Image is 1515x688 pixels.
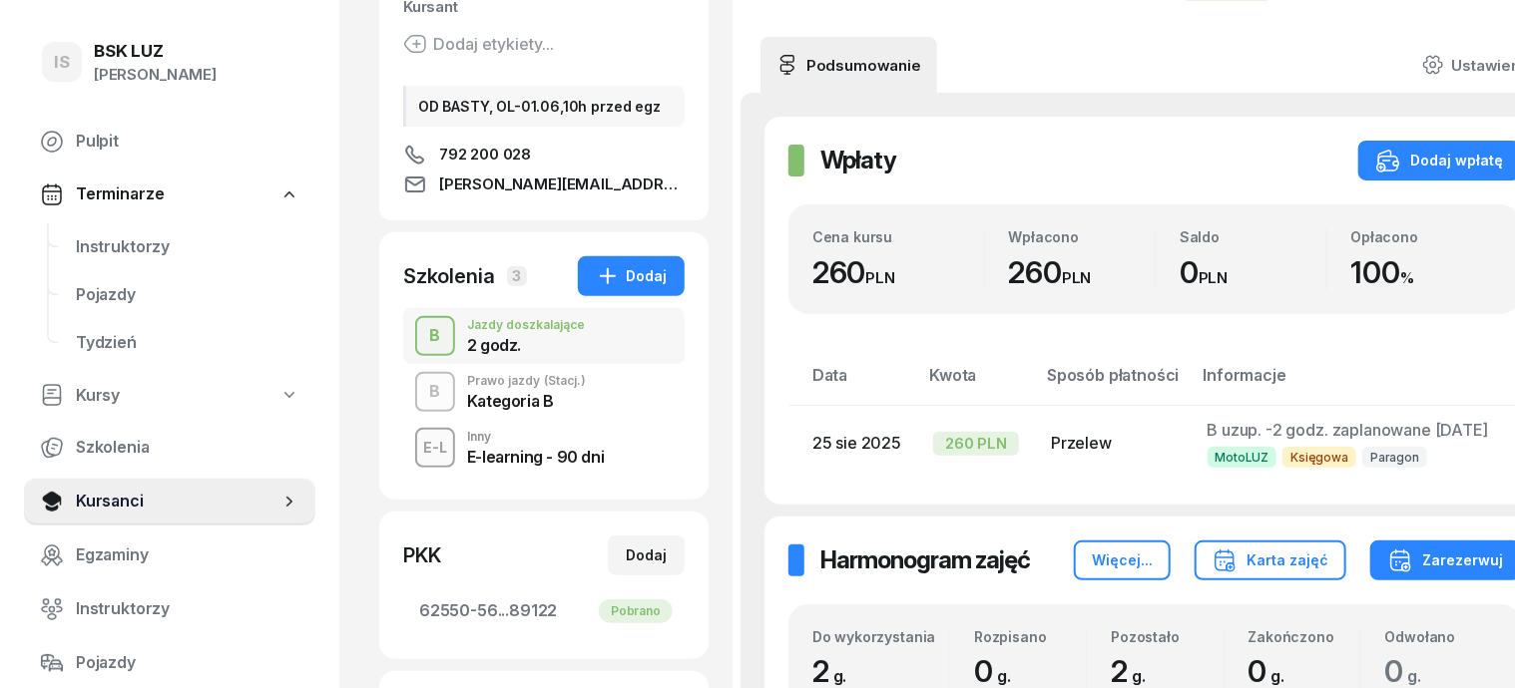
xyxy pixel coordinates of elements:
[24,424,315,472] a: Szkolenia
[403,364,685,420] button: BPrawo jazdy(Stacj.)Kategoria B
[24,531,315,579] a: Egzaminy
[76,489,279,515] span: Kursanci
[60,271,315,319] a: Pojazdy
[24,639,315,687] a: Pojazdy
[76,596,299,622] span: Instruktorzy
[820,145,896,176] h2: Wpłaty
[76,282,299,308] span: Pojazdy
[60,319,315,367] a: Tydzień
[439,143,531,167] span: 792 200 028
[76,330,299,356] span: Tydzień
[76,234,299,260] span: Instruktorzy
[415,428,455,468] button: E-L
[403,32,554,56] button: Dodaj etykiety...
[866,268,896,287] small: PLN
[812,433,901,453] span: 25 sie 2025
[415,372,455,412] button: B
[760,37,937,93] a: Podsumowanie
[599,599,673,623] div: Pobrano
[415,435,455,460] div: E-L
[403,172,685,196] a: [PERSON_NAME][EMAIL_ADDRESS][DOMAIN_NAME]
[1035,362,1191,405] th: Sposób płatności
[974,628,1086,645] div: Rozpisano
[467,337,585,353] div: 2 godz.
[403,587,685,635] a: 62550-56...89122Pobrano
[94,43,217,60] div: BSK LUZ
[1180,228,1326,245] div: Saldo
[467,393,586,409] div: Kategoria B
[467,431,604,443] div: Inny
[467,319,585,331] div: Jazdy doszkalające
[76,181,164,207] span: Terminarze
[1388,548,1503,572] div: Zarezerwuj
[76,650,299,676] span: Pojazdy
[1408,666,1422,686] small: g.
[1195,540,1346,580] button: Karta zajęć
[76,435,299,461] span: Szkolenia
[422,375,449,409] div: B
[54,54,70,71] span: IS
[1009,228,1156,245] div: Wpłacono
[997,666,1011,686] small: g.
[60,223,315,271] a: Instruktorzy
[1062,268,1092,287] small: PLN
[1192,362,1504,405] th: Informacje
[1400,268,1414,287] small: %
[1111,628,1223,645] div: Pozostało
[1351,254,1498,291] div: 100
[1092,548,1153,572] div: Więcej...
[76,542,299,568] span: Egzaminy
[94,62,217,88] div: [PERSON_NAME]
[1199,268,1229,287] small: PLN
[403,143,685,167] a: 792 200 028
[403,541,441,569] div: PKK
[626,543,667,567] div: Dodaj
[419,598,669,624] span: 62550-56...89122
[1132,666,1146,686] small: g.
[1208,420,1488,440] span: B uzup. -2 godz. zaplanowane [DATE]
[403,86,685,127] div: OD BASTY, OL-01.06,10h przed egz
[467,375,586,387] div: Prawo jazdy
[1249,628,1360,645] div: Zakończono
[415,316,455,356] button: B
[1208,447,1277,468] span: MotoLUZ
[917,362,1035,405] th: Kwota
[608,535,685,575] button: Dodaj
[1051,431,1175,457] div: Przelew
[467,449,604,465] div: E-learning - 90 dni
[24,478,315,525] a: Kursanci
[812,628,949,645] div: Do wykorzystania
[76,383,120,409] span: Kursy
[422,319,449,353] div: B
[24,585,315,633] a: Instruktorzy
[1270,666,1284,686] small: g.
[1376,149,1503,172] div: Dodaj wpłatę
[439,172,685,196] span: [PERSON_NAME][EMAIL_ADDRESS][DOMAIN_NAME]
[1074,540,1171,580] button: Więcej...
[403,308,685,364] button: BJazdy doszkalające2 godz.
[788,362,917,405] th: Data
[1351,228,1498,245] div: Opłacono
[507,266,527,286] span: 3
[403,420,685,476] button: E-LInnyE-learning - 90 dni
[1362,447,1427,468] span: Paragon
[24,373,315,419] a: Kursy
[24,172,315,217] a: Terminarze
[1180,254,1326,291] div: 0
[812,228,984,245] div: Cena kursu
[1385,628,1497,645] div: Odwołano
[1009,254,1156,291] div: 260
[933,432,1019,456] div: 260 PLN
[833,666,847,686] small: g.
[24,118,315,166] a: Pulpit
[596,264,667,288] div: Dodaj
[76,129,299,155] span: Pulpit
[544,375,586,387] span: (Stacj.)
[1213,548,1328,572] div: Karta zajęć
[403,262,495,290] div: Szkolenia
[1282,447,1356,468] span: Księgowa
[812,254,984,291] div: 260
[820,544,1030,576] h2: Harmonogram zajęć
[578,256,685,296] button: Dodaj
